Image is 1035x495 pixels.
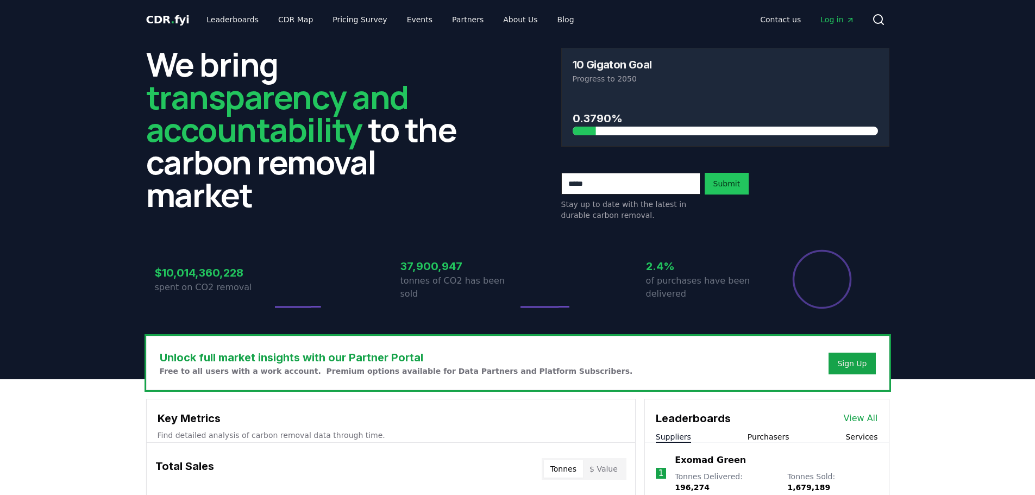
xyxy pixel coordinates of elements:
h3: Key Metrics [158,410,624,427]
h3: $10,014,360,228 [155,265,272,281]
span: 196,274 [675,483,710,492]
a: View All [844,412,878,425]
nav: Main [751,10,863,29]
button: Tonnes [544,460,583,478]
nav: Main [198,10,582,29]
button: Submit [705,173,749,195]
div: Percentage of sales delivered [792,249,852,310]
span: transparency and accountability [146,74,409,152]
a: Leaderboards [198,10,267,29]
button: $ Value [583,460,624,478]
span: Log in [820,14,854,25]
p: of purchases have been delivered [646,274,763,300]
a: Pricing Survey [324,10,396,29]
h3: 10 Gigaton Goal [573,59,652,70]
button: Sign Up [829,353,875,374]
a: Partners [443,10,492,29]
p: 1 [658,467,663,480]
a: Contact us [751,10,810,29]
h2: We bring to the carbon removal market [146,48,474,211]
span: 1,679,189 [787,483,830,492]
button: Purchasers [748,431,789,442]
h3: 37,900,947 [400,258,518,274]
span: CDR fyi [146,13,190,26]
p: spent on CO2 removal [155,281,272,294]
a: Log in [812,10,863,29]
button: Services [845,431,877,442]
p: Tonnes Sold : [787,471,877,493]
p: Stay up to date with the latest in durable carbon removal. [561,199,700,221]
a: Blog [549,10,583,29]
a: Sign Up [837,358,867,369]
p: Progress to 2050 [573,73,878,84]
span: . [171,13,174,26]
a: CDR Map [269,10,322,29]
h3: Unlock full market insights with our Partner Portal [160,349,633,366]
h3: 0.3790% [573,110,878,127]
a: Exomad Green [675,454,746,467]
a: Events [398,10,441,29]
h3: Leaderboards [656,410,731,427]
p: Find detailed analysis of carbon removal data through time. [158,430,624,441]
a: About Us [494,10,546,29]
h3: 2.4% [646,258,763,274]
p: Tonnes Delivered : [675,471,776,493]
a: CDR.fyi [146,12,190,27]
button: Suppliers [656,431,691,442]
p: tonnes of CO2 has been sold [400,274,518,300]
h3: Total Sales [155,458,214,480]
p: Free to all users with a work account. Premium options available for Data Partners and Platform S... [160,366,633,377]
